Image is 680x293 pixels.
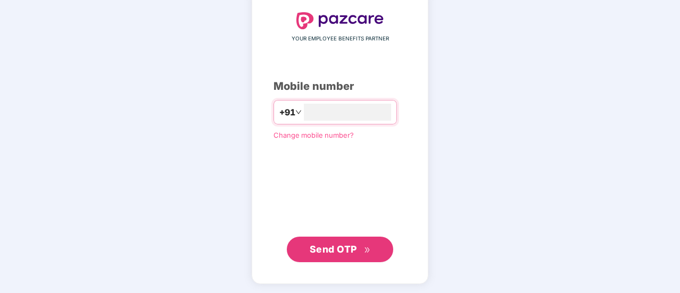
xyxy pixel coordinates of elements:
[364,247,371,254] span: double-right
[273,131,354,139] a: Change mobile number?
[296,12,384,29] img: logo
[310,244,357,255] span: Send OTP
[273,78,407,95] div: Mobile number
[295,109,302,115] span: down
[287,237,393,262] button: Send OTPdouble-right
[292,35,389,43] span: YOUR EMPLOYEE BENEFITS PARTNER
[279,106,295,119] span: +91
